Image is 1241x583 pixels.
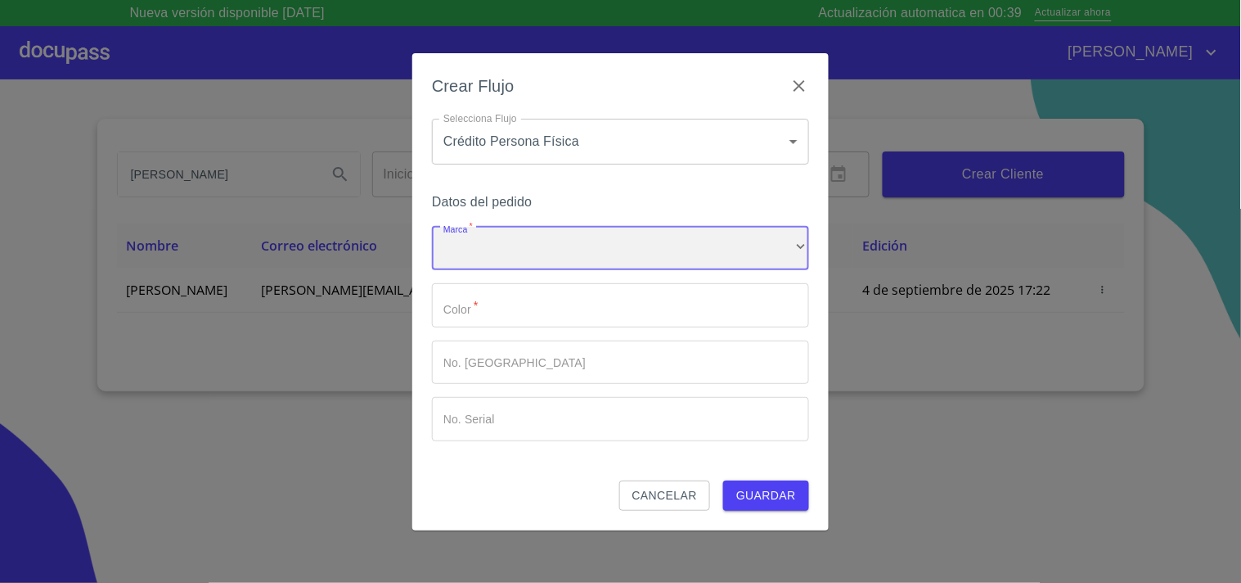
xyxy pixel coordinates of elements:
[619,481,710,511] button: Cancelar
[723,481,809,511] button: Guardar
[736,486,796,506] span: Guardar
[432,73,515,99] h6: Crear Flujo
[432,227,809,271] div: ​
[432,119,809,165] div: Crédito Persona Física
[432,191,809,214] h6: Datos del pedido
[632,486,697,506] span: Cancelar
